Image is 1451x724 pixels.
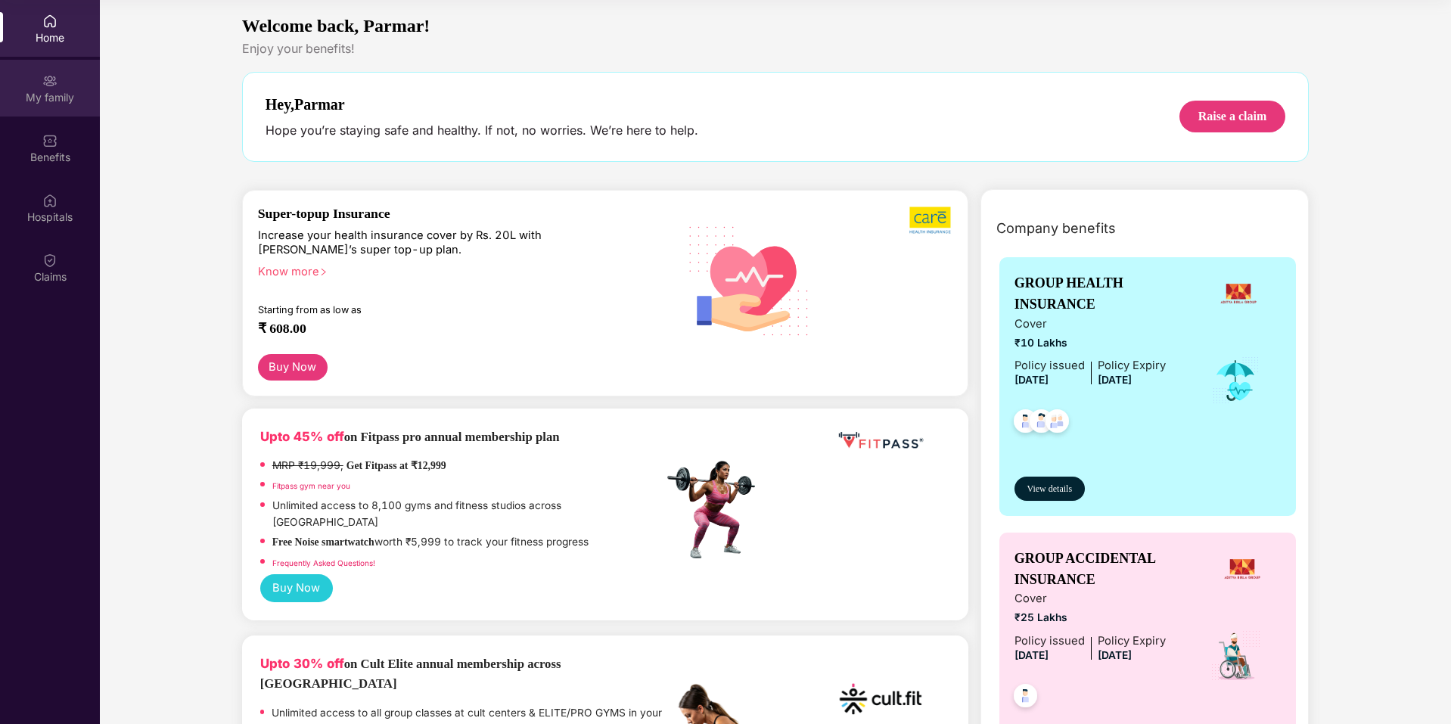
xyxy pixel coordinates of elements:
span: Company benefits [996,218,1116,239]
del: MRP ₹19,999, [272,459,343,471]
img: icon [1210,629,1262,682]
div: Policy issued [1014,357,1085,374]
div: Policy issued [1014,632,1085,650]
span: Welcome back, Parmar! [242,16,430,36]
img: svg+xml;base64,PHN2ZyB4bWxucz0iaHR0cDovL3d3dy53My5vcmcvMjAwMC9zdmciIHdpZHRoPSI0OC45NDMiIGhlaWdodD... [1023,405,1060,442]
button: Buy Now [258,354,328,381]
img: insurerLogo [1222,548,1263,589]
img: svg+xml;base64,PHN2ZyBpZD0iQmVuZWZpdHMiIHhtbG5zPSJodHRwOi8vd3d3LnczLm9yZy8yMDAwL3N2ZyIgd2lkdGg9Ij... [42,133,57,148]
div: Enjoy your benefits! [242,41,1310,57]
span: Cover [1014,315,1166,333]
img: b5dec4f62d2307b9de63beb79f102df3.png [909,206,952,235]
div: Policy Expiry [1098,357,1166,374]
span: [DATE] [1014,374,1049,386]
a: Frequently Asked Questions! [272,558,375,567]
div: Starting from as low as [258,304,599,315]
div: Hope you’re staying safe and healthy. If not, no worries. We’re here to help. [266,123,698,138]
b: Upto 45% off [260,429,344,444]
img: svg+xml;base64,PHN2ZyB4bWxucz0iaHR0cDovL3d3dy53My5vcmcvMjAwMC9zdmciIHdpZHRoPSI0OC45NDMiIGhlaWdodD... [1007,679,1044,716]
div: Super-topup Insurance [258,206,663,222]
img: svg+xml;base64,PHN2ZyBpZD0iSG9tZSIgeG1sbnM9Imh0dHA6Ly93d3cudzMub3JnLzIwMDAvc3ZnIiB3aWR0aD0iMjAiIG... [42,14,57,29]
button: View details [1014,477,1085,501]
img: svg+xml;base64,PHN2ZyB4bWxucz0iaHR0cDovL3d3dy53My5vcmcvMjAwMC9zdmciIHdpZHRoPSI0OC45NDMiIGhlaWdodD... [1007,405,1044,442]
span: View details [1027,482,1072,496]
p: Unlimited access to 8,100 gyms and fitness studios across [GEOGRAPHIC_DATA] [272,498,663,530]
span: [DATE] [1098,374,1132,386]
div: Increase your health insurance cover by Rs. 20L with [PERSON_NAME]’s super top-up plan. [258,228,598,258]
span: right [319,268,328,276]
img: fppp.png [835,427,926,455]
div: Hey, Parmar [266,95,698,113]
img: svg+xml;base64,PHN2ZyBpZD0iSG9zcGl0YWxzIiB4bWxucz0iaHR0cDovL3d3dy53My5vcmcvMjAwMC9zdmciIHdpZHRoPS... [42,193,57,208]
strong: Free Noise smartwatch [272,536,374,548]
span: ₹10 Lakhs [1014,335,1166,352]
img: insurerLogo [1218,273,1259,314]
p: worth ₹5,999 to track your fitness progress [272,534,589,551]
b: Upto 30% off [260,656,344,671]
b: on Cult Elite annual membership across [GEOGRAPHIC_DATA] [260,657,561,691]
img: svg+xml;base64,PHN2ZyB4bWxucz0iaHR0cDovL3d3dy53My5vcmcvMjAwMC9zdmciIHhtbG5zOnhsaW5rPSJodHRwOi8vd3... [677,207,822,353]
span: GROUP ACCIDENTAL INSURANCE [1014,548,1204,591]
div: Raise a claim [1198,108,1267,125]
div: Policy Expiry [1098,632,1166,650]
img: fpp.png [663,457,769,563]
b: on Fitpass pro annual membership plan [260,430,560,444]
strong: Get Fitpass at ₹12,999 [346,460,446,471]
span: [DATE] [1098,649,1132,661]
span: [DATE] [1014,649,1049,661]
a: Fitpass gym near you [272,481,350,490]
span: GROUP HEALTH INSURANCE [1014,272,1195,315]
div: Know more [258,265,654,275]
span: ₹25 Lakhs [1014,610,1166,626]
span: Cover [1014,590,1166,607]
img: svg+xml;base64,PHN2ZyBpZD0iQ2xhaW0iIHhtbG5zPSJodHRwOi8vd3d3LnczLm9yZy8yMDAwL3N2ZyIgd2lkdGg9IjIwIi... [42,253,57,268]
img: svg+xml;base64,PHN2ZyB3aWR0aD0iMjAiIGhlaWdodD0iMjAiIHZpZXdCb3g9IjAgMCAyMCAyMCIgZmlsbD0ibm9uZSIgeG... [42,73,57,89]
img: svg+xml;base64,PHN2ZyB4bWxucz0iaHR0cDovL3d3dy53My5vcmcvMjAwMC9zdmciIHdpZHRoPSI0OC45NDMiIGhlaWdodD... [1039,405,1076,442]
button: Buy Now [260,574,333,602]
div: ₹ 608.00 [258,321,648,339]
img: icon [1211,356,1260,406]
